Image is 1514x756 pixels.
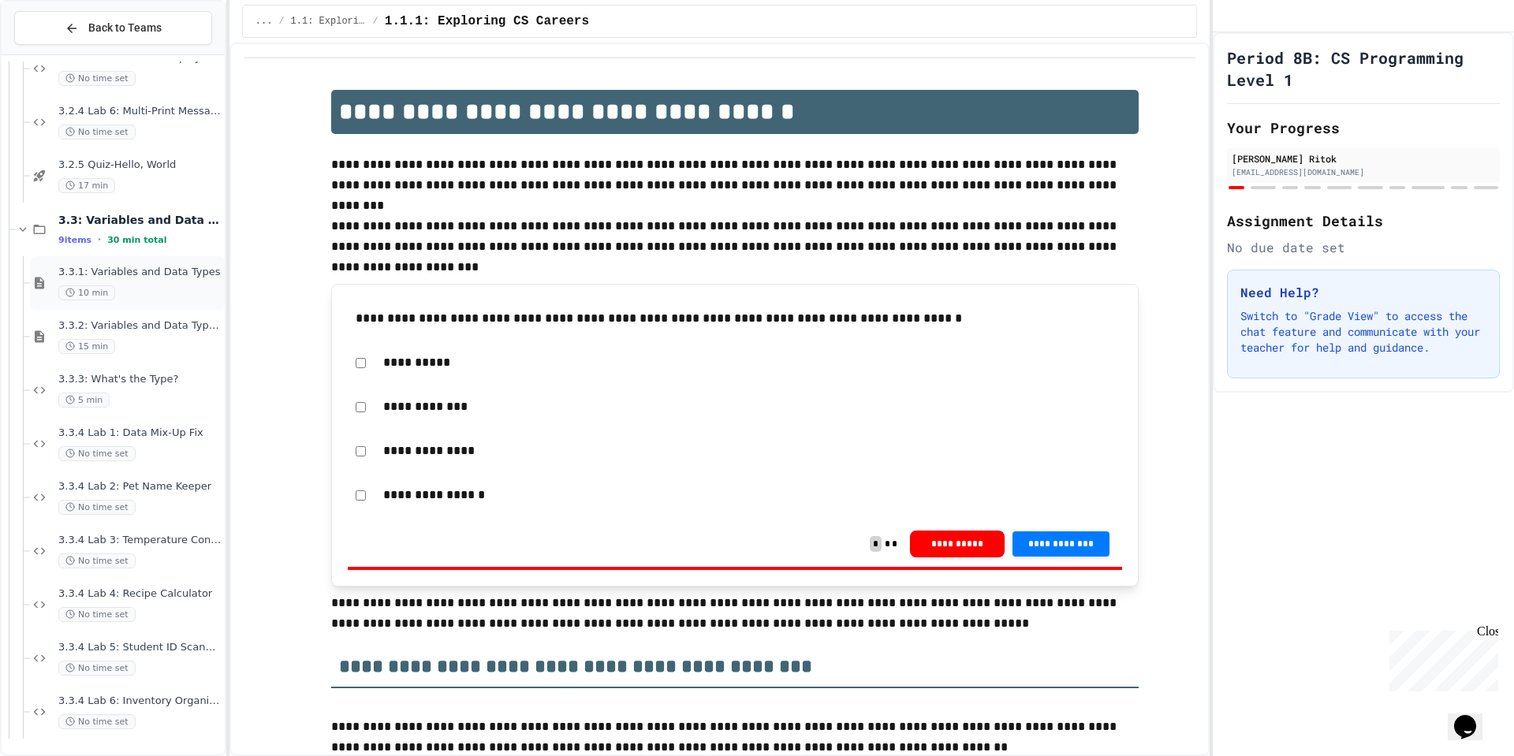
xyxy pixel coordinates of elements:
span: • [98,233,101,246]
span: No time set [58,553,136,568]
span: No time set [58,446,136,461]
span: 3.3.4 Lab 2: Pet Name Keeper [58,480,222,493]
span: 3.3.4 Lab 6: Inventory Organizer [58,695,222,708]
span: 1.1: Exploring CS Careers [291,15,367,28]
span: 3.3.3: What's the Type? [58,373,222,386]
div: [EMAIL_ADDRESS][DOMAIN_NAME] [1232,166,1495,178]
span: 9 items [58,235,91,245]
span: No time set [58,71,136,86]
iframe: chat widget [1383,624,1498,691]
h1: Period 8B: CS Programming Level 1 [1227,47,1500,91]
span: No time set [58,714,136,729]
p: Switch to "Grade View" to access the chat feature and communicate with your teacher for help and ... [1240,308,1486,356]
span: 3.3.1: Variables and Data Types [58,266,222,279]
span: / [373,15,378,28]
button: Back to Teams [14,11,212,45]
span: No time set [58,661,136,676]
span: 3.2.5 Quiz-Hello, World [58,158,222,172]
div: [PERSON_NAME] Ritok [1232,151,1495,166]
span: No time set [58,500,136,515]
span: 15 min [58,339,115,354]
iframe: chat widget [1448,693,1498,740]
span: 3.3.4 Lab 5: Student ID Scanner [58,641,222,654]
span: 3.3.4 Lab 4: Recipe Calculator [58,587,222,601]
h2: Assignment Details [1227,210,1500,232]
span: 3.3: Variables and Data Types [58,213,222,227]
span: No time set [58,125,136,140]
span: 3.3.4 Lab 3: Temperature Converter [58,534,222,547]
span: 3.3.4 Lab 1: Data Mix-Up Fix [58,426,222,440]
span: 10 min [58,285,115,300]
div: Chat with us now!Close [6,6,109,100]
span: 3.2.4 Lab 6: Multi-Print Message [58,105,222,118]
div: No due date set [1227,238,1500,257]
span: 1.1.1: Exploring CS Careers [385,12,589,31]
span: 3.3.2: Variables and Data Types - Review [58,319,222,333]
h2: Your Progress [1227,117,1500,139]
span: ... [255,15,273,28]
span: 30 min total [107,235,166,245]
h3: Need Help? [1240,283,1486,302]
span: 5 min [58,393,110,408]
span: 17 min [58,178,115,193]
span: Back to Teams [88,20,162,36]
span: / [278,15,284,28]
span: No time set [58,607,136,622]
